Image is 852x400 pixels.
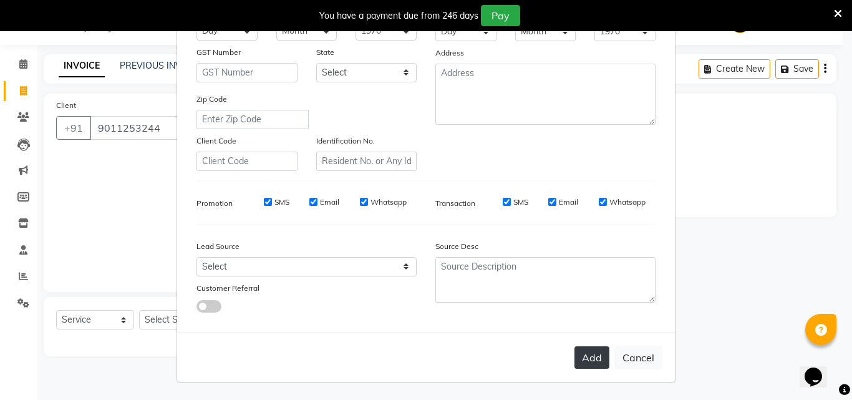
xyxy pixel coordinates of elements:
[320,197,339,208] label: Email
[435,47,464,59] label: Address
[559,197,578,208] label: Email
[196,241,240,252] label: Lead Source
[316,135,375,147] label: Identification No.
[196,63,298,82] input: GST Number
[196,283,259,294] label: Customer Referral
[435,241,478,252] label: Source Desc
[196,47,241,58] label: GST Number
[370,197,407,208] label: Whatsapp
[196,135,236,147] label: Client Code
[609,197,646,208] label: Whatsapp
[196,152,298,171] input: Client Code
[481,5,520,26] button: Pay
[196,198,233,209] label: Promotion
[316,152,417,171] input: Resident No. or Any Id
[800,350,840,388] iframe: chat widget
[435,198,475,209] label: Transaction
[319,9,478,22] div: You have a payment due from 246 days
[316,47,334,58] label: State
[574,346,609,369] button: Add
[196,110,309,129] input: Enter Zip Code
[274,197,289,208] label: SMS
[614,346,662,369] button: Cancel
[196,94,227,105] label: Zip Code
[513,197,528,208] label: SMS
